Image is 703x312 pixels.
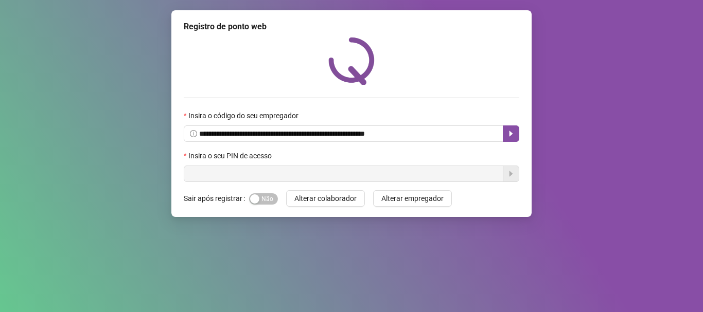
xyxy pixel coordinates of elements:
span: caret-right [507,130,515,138]
div: Registro de ponto web [184,21,519,33]
span: Alterar empregador [381,193,444,204]
span: info-circle [190,130,197,137]
label: Insira o código do seu empregador [184,110,305,121]
button: Alterar empregador [373,190,452,207]
span: Alterar colaborador [294,193,357,204]
button: Alterar colaborador [286,190,365,207]
label: Sair após registrar [184,190,249,207]
label: Insira o seu PIN de acesso [184,150,278,161]
img: QRPoint [328,37,375,85]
